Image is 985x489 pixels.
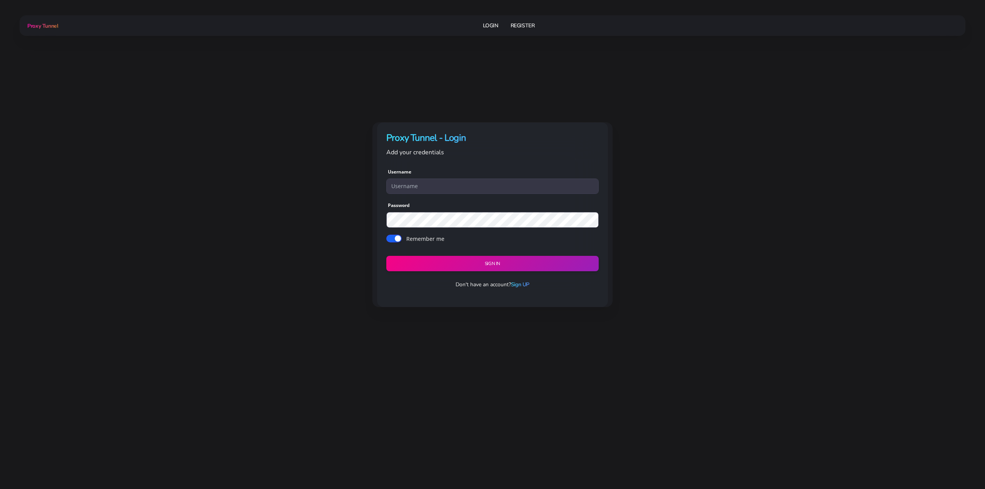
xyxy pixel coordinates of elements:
[386,256,599,272] button: Sign in
[27,22,58,30] span: Proxy Tunnel
[386,147,599,157] p: Add your credentials
[483,18,498,33] a: Login
[26,20,58,32] a: Proxy Tunnel
[511,18,535,33] a: Register
[386,132,599,144] h4: Proxy Tunnel - Login
[380,280,605,289] p: Don't have an account?
[388,202,410,209] label: Password
[386,179,599,194] input: Username
[388,169,411,175] label: Username
[406,235,444,243] label: Remember me
[871,363,975,479] iframe: Webchat Widget
[511,281,529,288] a: Sign UP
